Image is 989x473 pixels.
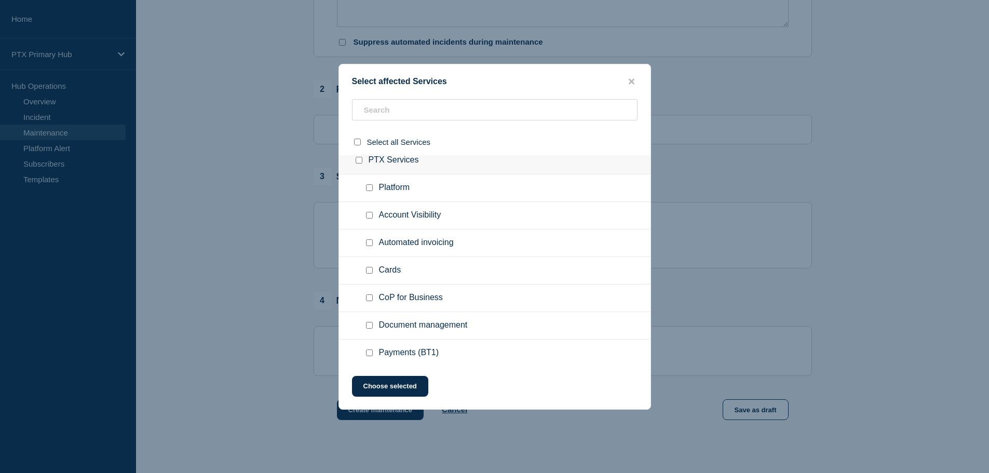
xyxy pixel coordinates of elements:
[379,238,454,248] span: Automated invoicing
[339,147,651,174] div: PTX Services
[379,210,441,221] span: Account Visibility
[626,77,638,87] button: close button
[339,77,651,87] div: Select affected Services
[366,322,373,329] input: Document management checkbox
[356,157,362,164] input: PTX Services checkbox
[366,239,373,246] input: Automated invoicing checkbox
[379,293,443,303] span: CoP for Business
[354,139,361,145] input: select all checkbox
[366,267,373,274] input: Cards checkbox
[379,320,468,331] span: Document management
[379,183,410,193] span: Platform
[367,138,431,146] span: Select all Services
[366,184,373,191] input: Platform checkbox
[379,348,439,358] span: Payments (BT1)
[366,349,373,356] input: Payments (BT1) checkbox
[366,212,373,219] input: Account Visibility checkbox
[366,294,373,301] input: CoP for Business checkbox
[352,376,428,397] button: Choose selected
[352,99,638,120] input: Search
[379,265,401,276] span: Cards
